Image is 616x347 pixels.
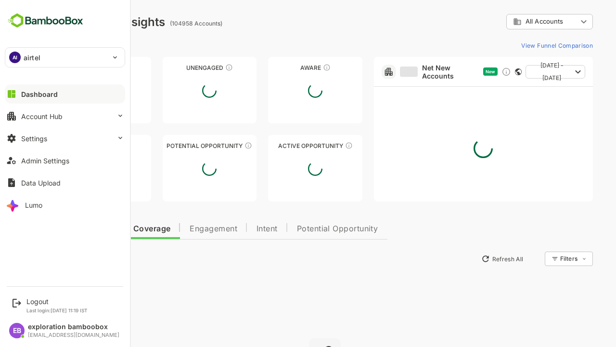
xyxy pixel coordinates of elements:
[492,18,529,25] span: All Accounts
[452,69,462,74] span: New
[28,323,119,331] div: exploration bamboobox
[5,151,125,170] button: Admin Settings
[223,225,244,233] span: Intent
[526,250,559,267] div: Filters
[23,64,117,71] div: Unreached
[5,173,125,192] button: Data Upload
[5,107,125,126] button: Account Hub
[5,129,125,148] button: Settings
[468,67,477,77] div: Discover new ICP-fit accounts showing engagement — via intent surges, anonymous website visits, L...
[21,179,61,187] div: Data Upload
[21,134,47,143] div: Settings
[21,157,69,165] div: Admin Settings
[86,64,93,71] div: These accounts have not been engaged with for a defined time period
[5,195,125,214] button: Lumo
[366,64,446,80] a: Net New Accounts
[9,52,21,63] div: AI
[479,17,544,26] div: All Accounts
[5,48,125,67] div: AIairtel
[23,250,93,267] button: New Insights
[263,225,345,233] span: Potential Opportunity
[484,38,559,53] button: View Funnel Comparison
[234,142,329,149] div: Active Opportunity
[5,84,125,104] button: Dashboard
[129,142,223,149] div: Potential Opportunity
[81,142,89,149] div: These accounts are warm, further nurturing would qualify them to MQAs
[192,64,199,71] div: These accounts have not shown enough engagement and need nurturing
[24,53,40,63] p: airtel
[492,65,552,79] button: [DATE] - [DATE]
[211,142,218,149] div: These accounts are MQAs and can be passed on to Inside Sales
[33,225,137,233] span: Data Quality and Coverage
[28,332,119,338] div: [EMAIL_ADDRESS][DOMAIN_NAME]
[25,201,42,209] div: Lumo
[9,323,25,338] div: EB
[26,297,88,306] div: Logout
[129,64,223,71] div: Unengaged
[5,12,86,30] img: BambooboxFullLogoMark.5f36c76dfaba33ec1ec1367b70bb1252.svg
[481,68,488,75] div: This card does not support filter and segments
[289,64,297,71] div: These accounts have just entered the buying cycle and need further nurturing
[234,64,329,71] div: Aware
[26,307,88,313] p: Last login: [DATE] 11:19 IST
[21,90,58,98] div: Dashboard
[23,15,131,29] div: Dashboard Insights
[500,59,537,84] span: [DATE] - [DATE]
[526,255,544,262] div: Filters
[136,20,192,27] ag: (104958 Accounts)
[21,112,63,120] div: Account Hub
[443,251,494,267] button: Refresh All
[311,142,319,149] div: These accounts have open opportunities which might be at any of the Sales Stages
[156,225,204,233] span: Engagement
[473,13,559,31] div: All Accounts
[23,142,117,149] div: Engaged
